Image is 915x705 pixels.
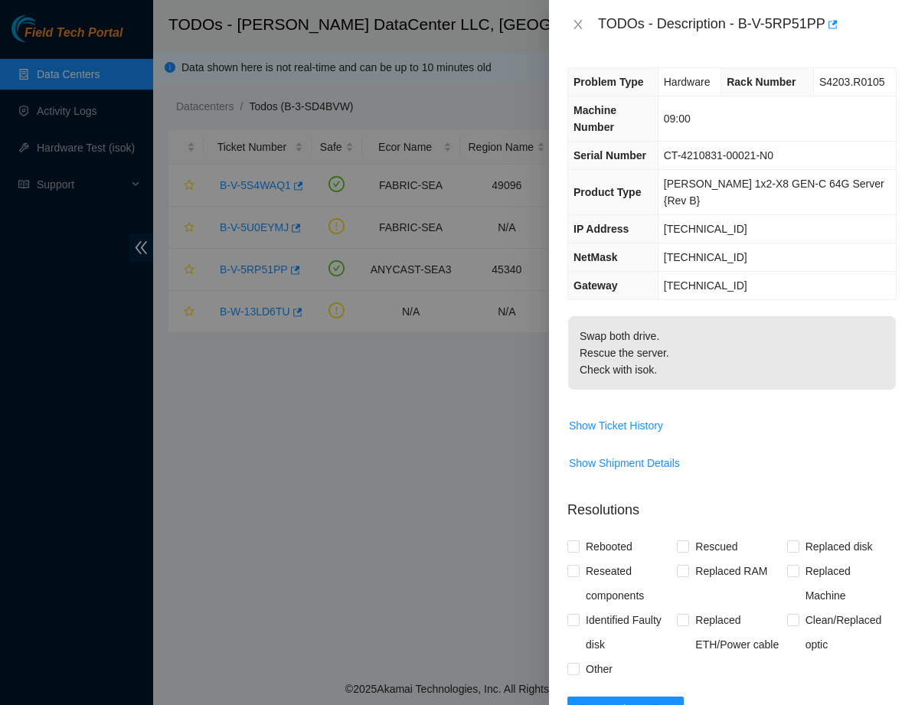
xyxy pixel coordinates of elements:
[664,178,884,207] span: [PERSON_NAME] 1x2-X8 GEN-C 64G Server {Rev B}
[567,18,589,32] button: Close
[689,608,786,657] span: Replaced ETH/Power cable
[580,657,619,681] span: Other
[574,149,646,162] span: Serial Number
[568,451,681,475] button: Show Shipment Details
[799,534,879,559] span: Replaced disk
[580,559,677,608] span: Reseated components
[799,559,897,608] span: Replaced Machine
[569,455,680,472] span: Show Shipment Details
[727,76,796,88] span: Rack Number
[569,417,663,434] span: Show Ticket History
[574,251,618,263] span: NetMask
[574,279,618,292] span: Gateway
[598,12,897,37] div: TODOs - Description - B-V-5RP51PP
[664,113,691,125] span: 09:00
[574,104,616,133] span: Machine Number
[664,251,747,263] span: [TECHNICAL_ID]
[572,18,584,31] span: close
[689,534,743,559] span: Rescued
[567,488,897,521] p: Resolutions
[664,76,711,88] span: Hardware
[580,608,677,657] span: Identified Faulty disk
[819,76,885,88] span: S4203.R0105
[574,223,629,235] span: IP Address
[689,559,773,583] span: Replaced RAM
[664,223,747,235] span: [TECHNICAL_ID]
[568,316,896,390] p: Swap both drive. Rescue the server. Check with isok.
[574,76,644,88] span: Problem Type
[799,608,897,657] span: Clean/Replaced optic
[574,186,641,198] span: Product Type
[580,534,639,559] span: Rebooted
[568,413,664,438] button: Show Ticket History
[664,149,773,162] span: CT-4210831-00021-N0
[664,279,747,292] span: [TECHNICAL_ID]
